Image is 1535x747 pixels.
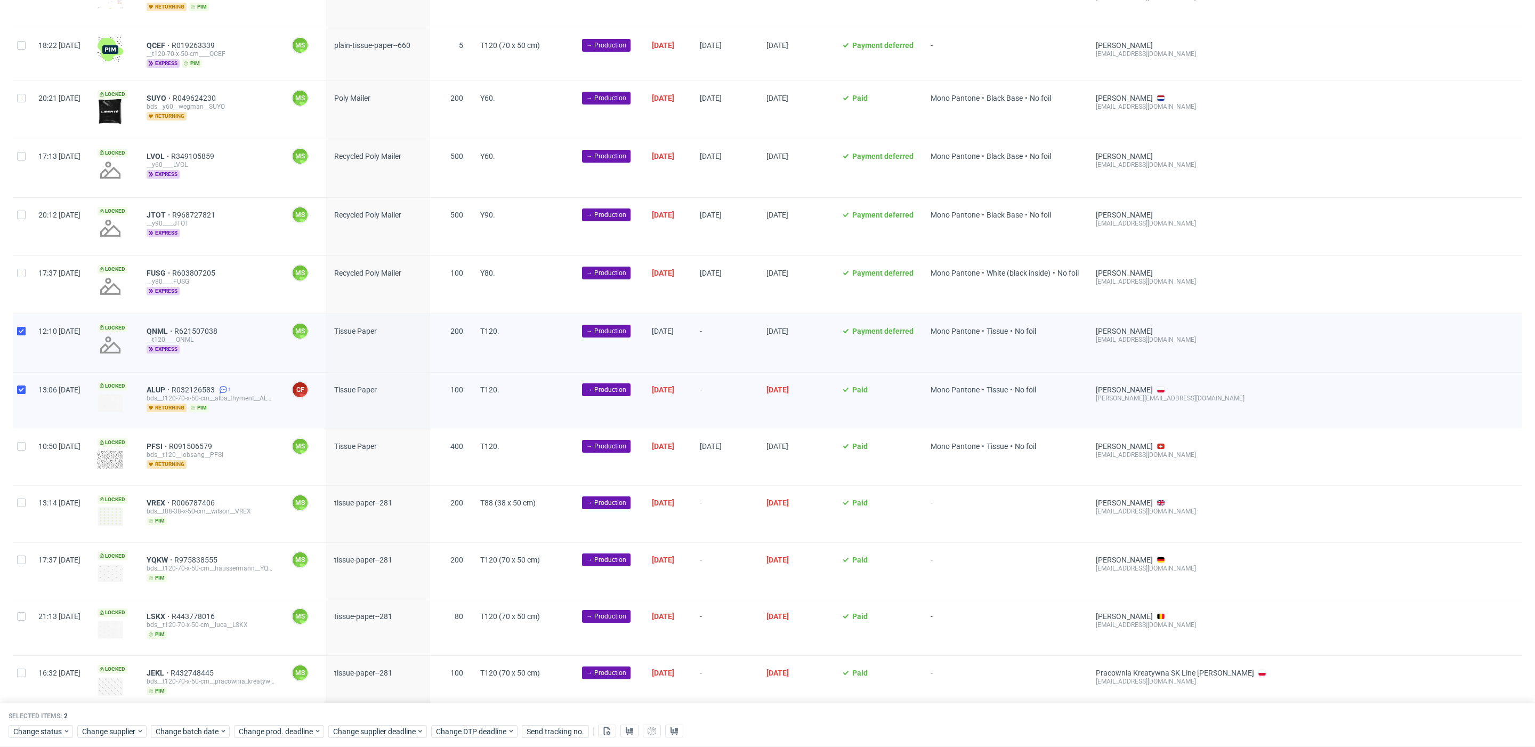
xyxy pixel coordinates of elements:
[1096,269,1153,277] a: [PERSON_NAME]
[147,621,274,629] div: bds__t120-70-x-50-cm__luca__LSKX
[980,327,987,335] span: •
[98,265,127,274] span: Locked
[334,327,377,335] span: Tissue Paper
[334,612,392,621] span: tissue-paper--281
[480,385,499,394] span: T120.
[334,556,392,564] span: tissue-paper--281
[1096,385,1153,394] a: [PERSON_NAME]
[334,41,410,50] span: plain-tissue-paper--660
[652,612,674,621] span: [DATE]
[1008,327,1015,335] span: •
[293,91,308,106] figcaption: MS
[147,687,167,695] span: pim
[147,269,172,277] span: FUSG
[147,219,274,228] div: __y90____JTOT
[700,499,749,529] span: -
[980,211,987,219] span: •
[586,385,626,395] span: → Production
[1008,442,1015,451] span: •
[931,327,980,335] span: Mono Pantone
[852,612,868,621] span: Paid
[98,332,123,358] img: no_design.png
[931,442,980,451] span: Mono Pantone
[1096,50,1266,58] div: [EMAIL_ADDRESS][DOMAIN_NAME]
[172,612,217,621] a: R443778016
[480,612,540,621] span: T120 (70 x 50 cm)
[1096,211,1153,219] a: [PERSON_NAME]
[652,94,674,102] span: [DATE]
[586,326,626,336] span: → Production
[147,517,167,525] span: pim
[700,669,749,699] span: -
[480,94,495,102] span: Y60.
[450,94,463,102] span: 200
[987,269,1051,277] span: White (black inside)
[1096,451,1266,459] div: [EMAIL_ADDRESS][DOMAIN_NAME]
[1023,211,1030,219] span: •
[293,552,308,567] figcaption: MS
[586,668,626,678] span: → Production
[98,37,123,62] img: wHgJFi1I6lmhQAAAABJRU5ErkJggg==
[98,495,127,504] span: Locked
[1030,211,1051,219] span: No foil
[333,726,416,737] span: Change supplier deadline
[98,90,127,99] span: Locked
[455,612,463,621] span: 80
[1096,499,1153,507] a: [PERSON_NAME]
[189,3,209,11] span: pim
[980,152,987,160] span: •
[173,94,218,102] span: R049624230
[147,94,173,102] span: SUYO
[147,160,274,169] div: __y60____LVOL
[98,394,123,412] img: version_two_editor_design
[147,211,172,219] span: JTOT
[147,277,274,286] div: __y80____FUSG
[38,211,80,219] span: 20:12 [DATE]
[480,41,540,50] span: T120 (70 x 50 cm)
[98,382,127,390] span: Locked
[450,669,463,677] span: 100
[334,385,377,394] span: Tissue Paper
[480,211,495,219] span: Y90.
[147,404,187,412] span: returning
[38,556,80,564] span: 17:37 [DATE]
[480,442,499,451] span: T120.
[852,442,868,451] span: Paid
[147,394,274,403] div: bds__t120-70-x-50-cm__alba_thyment__ALUP
[700,556,749,586] span: -
[172,41,217,50] a: R019263339
[334,269,401,277] span: Recycled Poly Mailer
[1096,41,1153,50] a: [PERSON_NAME]
[147,3,187,11] span: returning
[700,442,722,451] span: [DATE]
[147,335,274,344] div: __t120____QNML
[586,210,626,220] span: → Production
[652,669,674,677] span: [DATE]
[480,499,536,507] span: T88 (38 x 50 cm)
[522,725,589,738] button: Send tracking no.
[987,152,1023,160] span: Black Base
[334,669,392,677] span: tissue-paper--281
[147,556,174,564] a: YQKW
[527,728,584,735] span: Send tracking no.
[480,152,495,160] span: Y60.
[1096,94,1153,102] a: [PERSON_NAME]
[189,404,209,412] span: pim
[147,460,187,469] span: returning
[38,152,80,160] span: 17:13 [DATE]
[931,211,980,219] span: Mono Pantone
[652,442,674,451] span: [DATE]
[987,327,1008,335] span: Tissue
[652,211,674,219] span: [DATE]
[980,94,987,102] span: •
[586,268,626,278] span: → Production
[169,442,214,451] a: R091506579
[174,327,220,335] a: R621507038
[586,498,626,508] span: → Production
[98,99,123,124] img: version_two_editor_design
[293,38,308,53] figcaption: MS
[147,112,187,121] span: returning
